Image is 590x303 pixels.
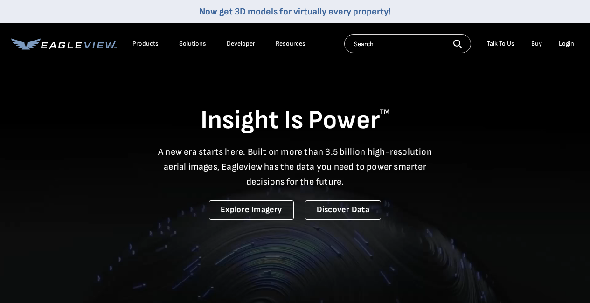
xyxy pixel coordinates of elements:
[380,108,390,117] sup: TM
[227,40,255,48] a: Developer
[487,40,514,48] div: Talk To Us
[305,200,381,220] a: Discover Data
[153,145,438,189] p: A new era starts here. Built on more than 3.5 billion high-resolution aerial images, Eagleview ha...
[179,40,206,48] div: Solutions
[11,104,579,137] h1: Insight Is Power
[132,40,159,48] div: Products
[559,40,574,48] div: Login
[344,34,471,53] input: Search
[199,6,391,17] a: Now get 3D models for virtually every property!
[531,40,542,48] a: Buy
[209,200,294,220] a: Explore Imagery
[276,40,305,48] div: Resources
